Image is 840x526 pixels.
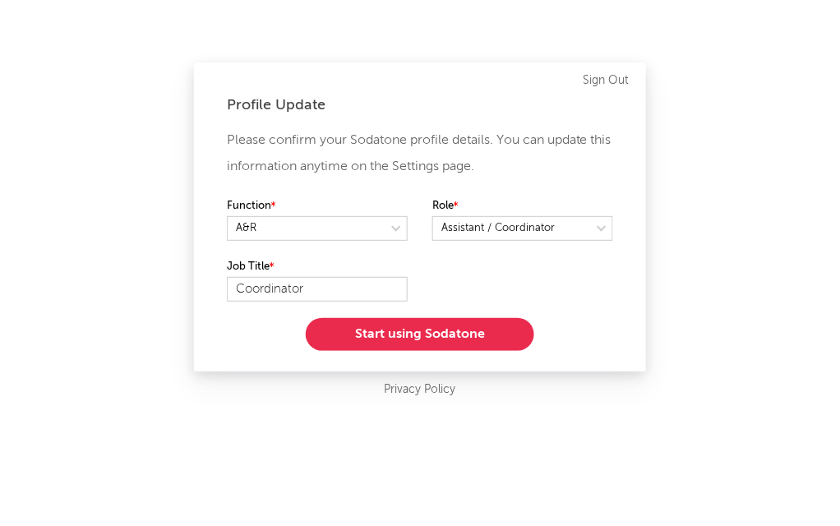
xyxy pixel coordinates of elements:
a: Privacy Policy [385,380,456,400]
div: Profile Update [227,95,613,115]
a: Sign Out [584,71,630,90]
label: Role [432,196,613,216]
label: Job Title [227,257,408,277]
p: Please confirm your Sodatone profile details. You can update this information anytime on the Sett... [227,127,613,180]
button: Start using Sodatone [306,318,534,351]
label: Function [227,196,408,216]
